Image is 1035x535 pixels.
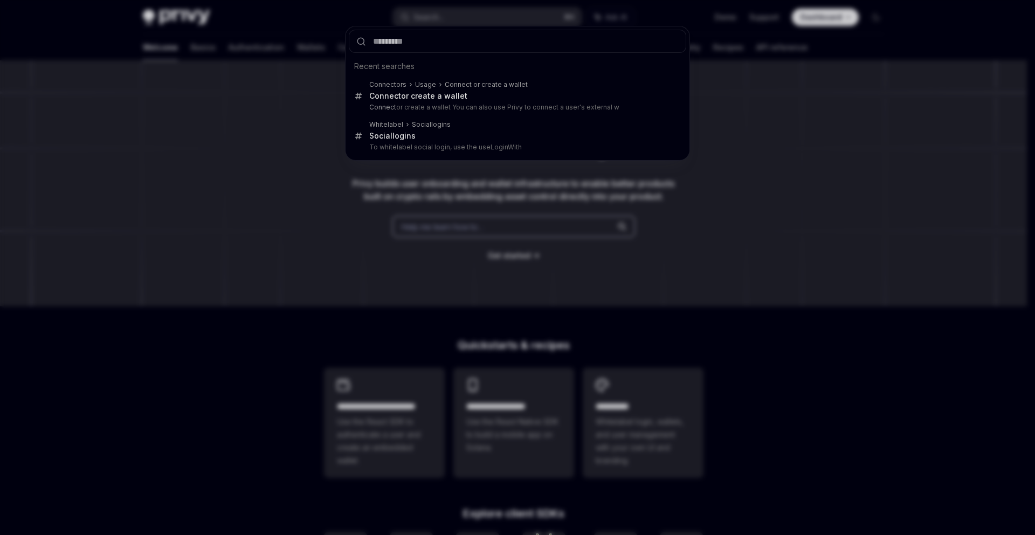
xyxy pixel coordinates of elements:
[369,91,467,101] div: or create a wallet
[369,131,392,140] b: Social
[445,80,528,89] div: Connect or create a wallet
[369,131,416,141] div: logins
[415,80,436,89] div: Usage
[369,143,664,152] p: To whitelabel social login, use the useLoginWith
[369,80,406,89] div: Connectors
[369,91,401,100] b: Connect
[412,120,431,128] b: Social
[369,103,664,112] p: or create a wallet You can also use Privy to connect a user's external w
[369,103,396,111] b: Connect
[369,120,403,129] div: Whitelabel
[354,61,415,72] span: Recent searches
[412,120,451,129] div: logins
